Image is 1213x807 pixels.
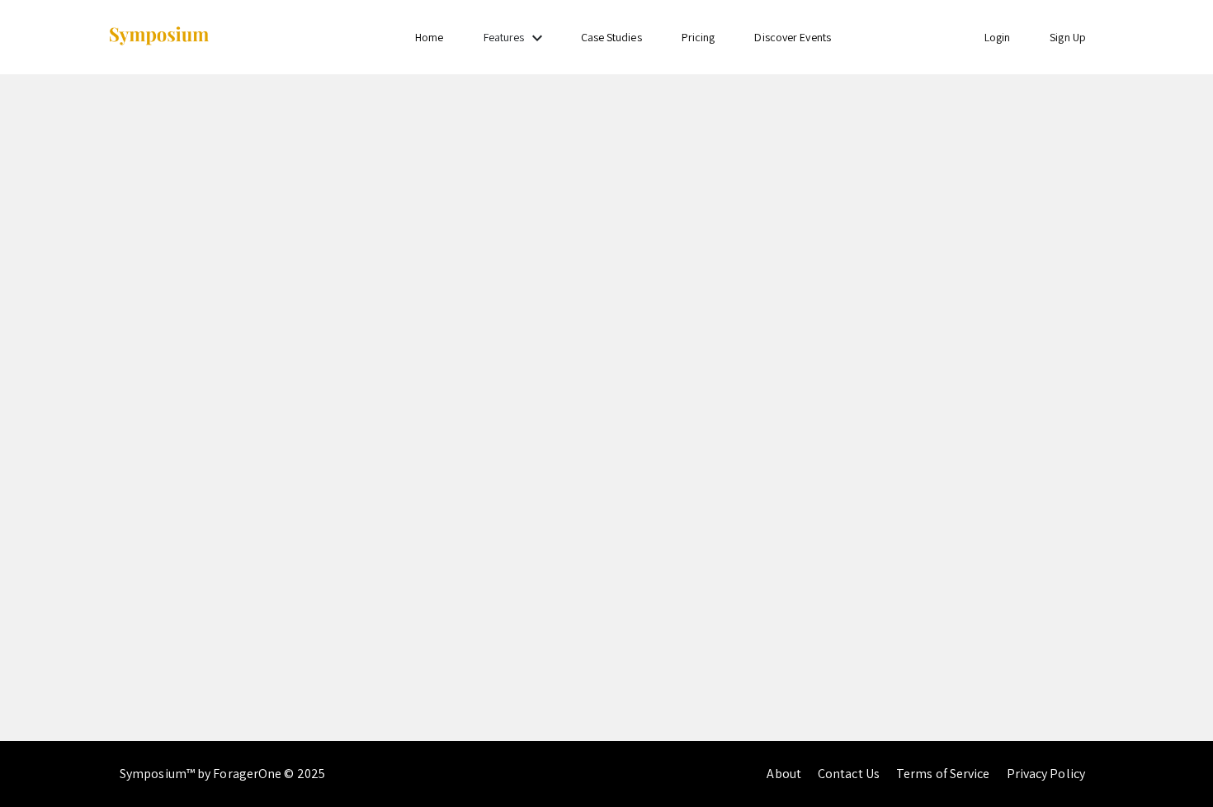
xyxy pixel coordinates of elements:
a: Pricing [682,30,715,45]
a: Contact Us [818,765,880,782]
div: Symposium™ by ForagerOne © 2025 [120,741,325,807]
a: Sign Up [1050,30,1086,45]
a: Terms of Service [896,765,990,782]
a: Features [484,30,525,45]
img: Symposium by ForagerOne [107,26,210,48]
a: About [767,765,801,782]
mat-icon: Expand Features list [527,28,547,48]
a: Home [415,30,443,45]
a: Discover Events [754,30,831,45]
a: Privacy Policy [1007,765,1085,782]
iframe: Chat [1143,733,1201,795]
a: Login [984,30,1011,45]
a: Case Studies [581,30,642,45]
